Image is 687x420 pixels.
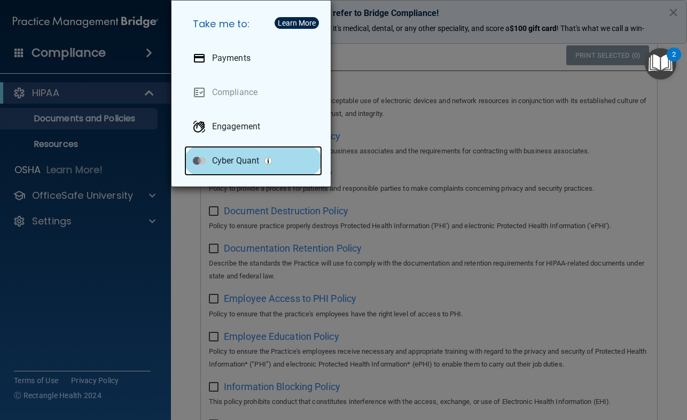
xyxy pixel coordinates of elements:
button: Open Resource Center, 2 new notifications [645,48,676,80]
div: 2 [672,55,676,68]
a: Payments [184,43,322,73]
h5: Take me to: [184,9,322,39]
p: Payments [212,53,251,64]
button: Learn More [275,17,319,29]
p: Cyber Quant [212,155,259,166]
a: Cyber Quant [184,146,322,176]
a: Engagement [184,112,322,142]
p: Engagement [212,121,260,132]
div: Learn More [278,19,316,27]
a: Compliance [184,77,322,107]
